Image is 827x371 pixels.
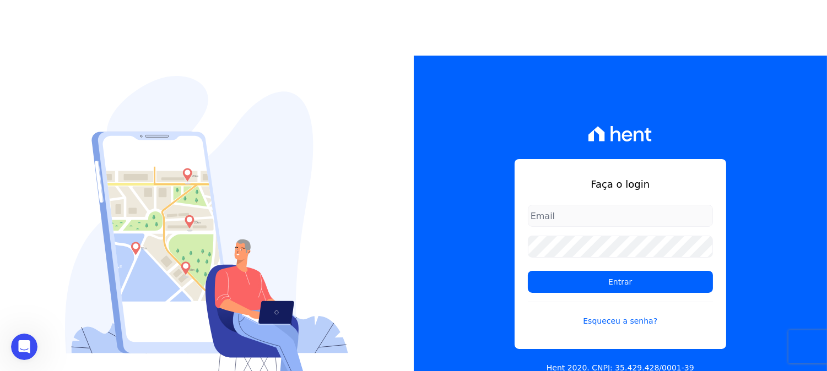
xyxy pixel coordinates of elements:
[528,302,713,327] a: Esqueceu a senha?
[11,334,37,360] iframe: Intercom live chat
[528,271,713,293] input: Entrar
[528,205,713,227] input: Email
[528,177,713,192] h1: Faça o login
